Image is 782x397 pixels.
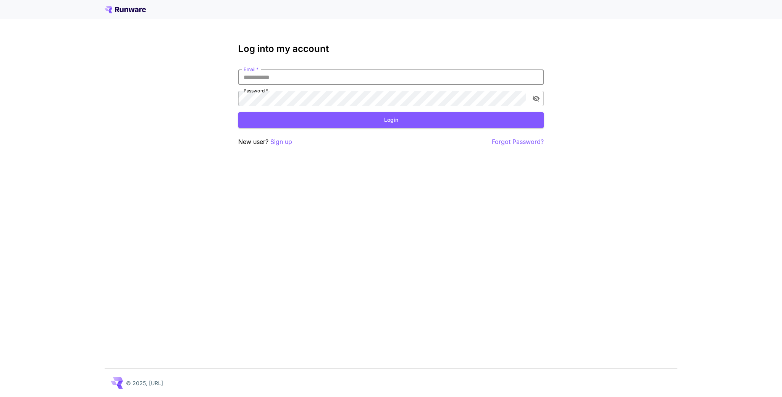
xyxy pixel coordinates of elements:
p: © 2025, [URL] [126,379,163,387]
button: Sign up [270,137,292,147]
button: Forgot Password? [492,137,544,147]
p: New user? [238,137,292,147]
label: Password [244,87,268,94]
button: toggle password visibility [529,92,543,105]
h3: Log into my account [238,44,544,54]
button: Login [238,112,544,128]
label: Email [244,66,259,73]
